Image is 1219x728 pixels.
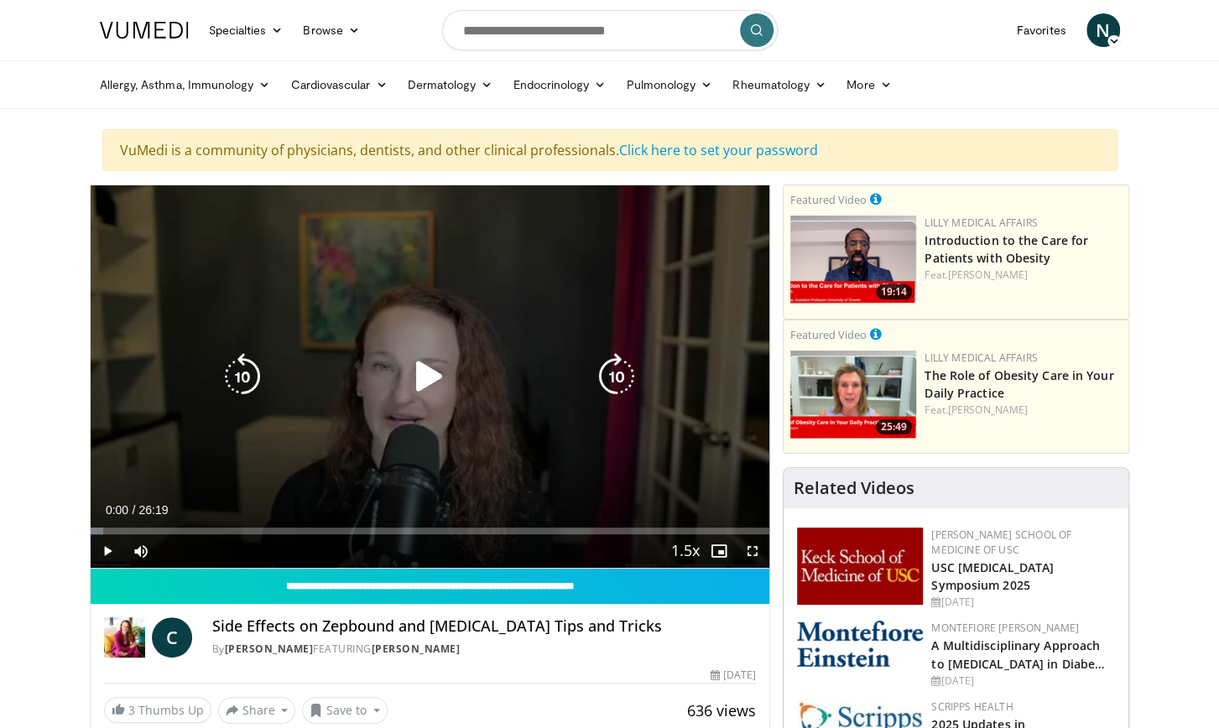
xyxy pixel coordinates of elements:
a: N [1086,13,1120,47]
span: 25:49 [876,419,912,434]
a: Lilly Medical Affairs [925,216,1038,230]
a: Favorites [1007,13,1076,47]
img: acc2e291-ced4-4dd5-b17b-d06994da28f3.png.150x105_q85_crop-smart_upscale.png [790,216,916,304]
a: [PERSON_NAME] [372,642,461,656]
a: More [836,68,901,101]
span: 19:14 [876,284,912,299]
button: Mute [124,534,158,568]
a: Rheumatology [722,68,836,101]
a: [PERSON_NAME] [948,403,1028,417]
a: 3 Thumbs Up [104,697,211,723]
a: Allergy, Asthma, Immunology [90,68,281,101]
input: Search topics, interventions [442,10,778,50]
div: VuMedi is a community of physicians, dentists, and other clinical professionals. [102,129,1117,171]
button: Save to [302,697,388,724]
a: Scripps Health [931,699,1013,714]
a: A Multidisciplinary Approach to [MEDICAL_DATA] in Diabe… [931,637,1105,671]
img: VuMedi Logo [100,22,189,39]
a: Cardiovascular [280,68,397,101]
div: Feat. [925,268,1122,283]
small: Featured Video [790,192,867,207]
span: 26:19 [138,503,168,517]
div: [DATE] [931,595,1115,610]
a: [PERSON_NAME] [225,642,314,656]
div: Feat. [925,403,1122,418]
video-js: Video Player [91,185,770,569]
img: b0142b4c-93a1-4b58-8f91-5265c282693c.png.150x105_q85_autocrop_double_scale_upscale_version-0.2.png [797,621,923,667]
small: Featured Video [790,327,867,342]
span: 0:00 [106,503,128,517]
a: Specialties [199,13,294,47]
a: Introduction to the Care for Patients with Obesity [925,232,1088,266]
button: Fullscreen [736,534,769,568]
button: Enable picture-in-picture mode [702,534,736,568]
img: e1208b6b-349f-4914-9dd7-f97803bdbf1d.png.150x105_q85_crop-smart_upscale.png [790,351,916,439]
a: C [152,617,192,658]
span: 636 views [687,700,756,720]
img: 7b941f1f-d101-407a-8bfa-07bd47db01ba.png.150x105_q85_autocrop_double_scale_upscale_version-0.2.jpg [797,528,923,605]
button: Play [91,534,124,568]
button: Playback Rate [669,534,702,568]
div: By FEATURING [212,642,756,657]
a: 19:14 [790,216,916,304]
a: [PERSON_NAME] [948,268,1028,282]
a: Endocrinology [503,68,616,101]
h4: Related Videos [794,478,914,498]
a: Pulmonology [616,68,722,101]
a: USC [MEDICAL_DATA] Symposium 2025 [931,559,1054,593]
div: [DATE] [711,668,756,683]
a: Lilly Medical Affairs [925,351,1038,365]
a: Dermatology [398,68,503,101]
span: / [133,503,136,517]
a: Montefiore [PERSON_NAME] [931,621,1079,635]
img: Dr. Carolynn Francavilla [104,617,145,658]
span: 3 [128,702,135,718]
button: Share [218,697,296,724]
a: 25:49 [790,351,916,439]
a: [PERSON_NAME] School of Medicine of USC [931,528,1071,557]
a: Click here to set your password [619,141,818,159]
a: Browse [293,13,370,47]
div: [DATE] [931,673,1115,689]
div: Progress Bar [91,528,770,534]
h4: Side Effects on Zepbound and [MEDICAL_DATA] Tips and Tricks [212,617,756,636]
a: The Role of Obesity Care in Your Daily Practice [925,367,1113,401]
